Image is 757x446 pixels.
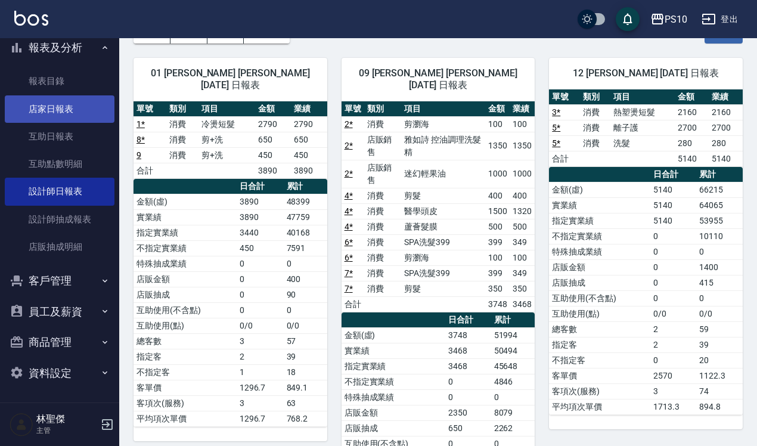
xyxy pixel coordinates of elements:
[5,327,114,358] button: 商品管理
[549,368,650,383] td: 客單價
[364,281,402,296] td: 消費
[485,132,510,160] td: 1350
[166,101,199,117] th: 類別
[650,167,696,182] th: 日合計
[14,11,48,26] img: Logo
[665,12,687,27] div: PS10
[291,132,327,147] td: 650
[549,352,650,368] td: 不指定客
[5,206,114,233] a: 設計師抽成報表
[134,287,237,302] td: 店販抽成
[364,250,402,265] td: 消費
[675,120,709,135] td: 2700
[284,364,327,380] td: 18
[650,197,696,213] td: 5140
[237,179,284,194] th: 日合計
[134,163,166,178] td: 合計
[650,352,696,368] td: 0
[136,150,141,160] a: 9
[284,395,327,411] td: 63
[342,374,445,389] td: 不指定實業績
[610,89,675,105] th: 項目
[650,321,696,337] td: 2
[134,349,237,364] td: 指定客
[709,120,743,135] td: 2700
[675,135,709,151] td: 280
[696,275,743,290] td: 415
[237,271,284,287] td: 0
[510,234,535,250] td: 349
[134,271,237,287] td: 店販金額
[5,296,114,327] button: 員工及薪資
[364,188,402,203] td: 消費
[148,67,313,91] span: 01 [PERSON_NAME] [PERSON_NAME][DATE] 日報表
[5,123,114,150] a: 互助日報表
[284,240,327,256] td: 7591
[491,374,535,389] td: 4846
[580,135,610,151] td: 消費
[364,116,402,132] td: 消費
[697,8,743,30] button: 登出
[696,244,743,259] td: 0
[284,318,327,333] td: 0/0
[284,194,327,209] td: 48399
[5,265,114,296] button: 客戶管理
[356,67,521,91] span: 09 [PERSON_NAME] [PERSON_NAME][DATE] 日報表
[401,219,485,234] td: 蘆薈髮膜
[650,306,696,321] td: 0/0
[284,209,327,225] td: 47759
[510,188,535,203] td: 400
[401,188,485,203] td: 剪髮
[549,197,650,213] td: 實業績
[291,147,327,163] td: 450
[580,104,610,120] td: 消費
[5,358,114,389] button: 資料設定
[709,89,743,105] th: 業績
[445,405,491,420] td: 2350
[134,179,327,427] table: a dense table
[485,160,510,188] td: 1000
[166,147,199,163] td: 消費
[650,337,696,352] td: 2
[134,364,237,380] td: 不指定客
[580,89,610,105] th: 類別
[510,101,535,117] th: 業績
[134,240,237,256] td: 不指定實業績
[696,321,743,337] td: 59
[237,287,284,302] td: 0
[445,374,491,389] td: 0
[134,395,237,411] td: 客項次(服務)
[255,163,291,178] td: 3890
[401,265,485,281] td: SPA洗髮399
[491,420,535,436] td: 2262
[549,167,743,415] table: a dense table
[5,178,114,205] a: 設計師日報表
[5,150,114,178] a: 互助點數明細
[401,160,485,188] td: 迷幻輕果油
[445,327,491,343] td: 3748
[284,256,327,271] td: 0
[445,420,491,436] td: 650
[342,343,445,358] td: 實業績
[198,132,255,147] td: 剪+洗
[255,116,291,132] td: 2790
[134,101,166,117] th: 單號
[401,116,485,132] td: 剪瀏海
[284,333,327,349] td: 57
[510,219,535,234] td: 500
[342,101,364,117] th: 單號
[134,302,237,318] td: 互助使用(不含點)
[650,259,696,275] td: 0
[36,425,97,436] p: 主管
[491,405,535,420] td: 8079
[134,194,237,209] td: 金額(虛)
[237,349,284,364] td: 2
[709,135,743,151] td: 280
[198,101,255,117] th: 項目
[166,116,199,132] td: 消費
[549,182,650,197] td: 金額(虛)
[491,343,535,358] td: 50494
[485,188,510,203] td: 400
[237,364,284,380] td: 1
[342,101,535,312] table: a dense table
